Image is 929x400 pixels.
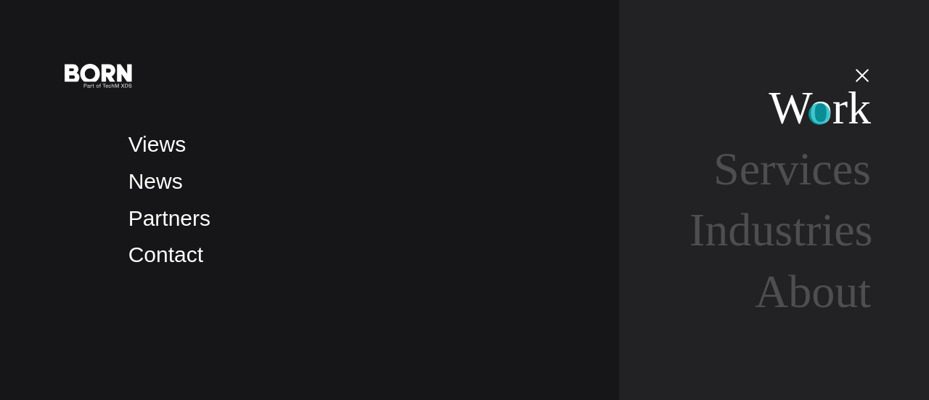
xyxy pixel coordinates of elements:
a: Views [128,132,186,156]
a: Work [769,82,871,134]
a: About [755,266,871,317]
a: Services [713,143,871,195]
a: Industries [689,204,873,256]
a: Contact [128,242,203,266]
a: Partners [128,206,210,230]
a: News [128,169,183,193]
button: Open [845,60,880,90]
